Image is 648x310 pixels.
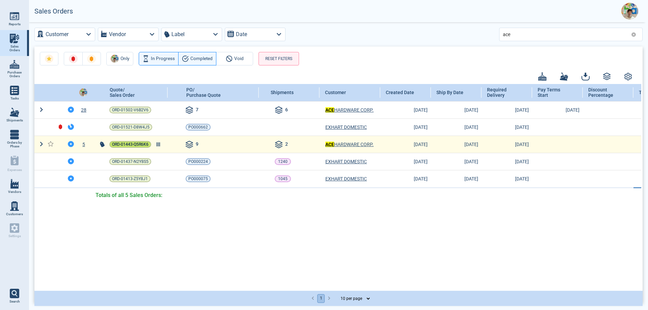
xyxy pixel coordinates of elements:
button: Vendor [98,28,159,41]
button: Customer [34,28,95,41]
span: Customers [6,212,23,216]
span: Sales Orders [5,45,24,52]
div: 28 [77,107,99,113]
td: [DATE] [482,101,532,118]
span: Reports [9,22,21,26]
span: Shipments [271,90,294,95]
button: In Progress [139,52,179,65]
a: ORD-01521-D8W4J5 [109,124,152,131]
a: ACEHARDWARE CORP. [325,107,374,113]
span: Pay Terms Start [538,87,570,98]
button: page 1 [317,294,325,303]
span: Orders by Phase [5,141,24,148]
img: menu_icon [10,179,19,189]
span: Quote/ Sales Order [110,87,135,98]
a: EXHART DOMESTIC [325,124,367,131]
h2: Sales Orders [34,7,73,15]
a: PO000662 [186,124,211,131]
a: PO000075 [186,175,211,182]
td: [DATE] [380,101,431,118]
button: Completed [178,52,216,65]
span: Vendors [8,190,21,194]
button: Label [161,28,222,41]
p: 1045 [278,175,288,182]
span: ORD-01502-V6B2V6 [112,107,148,113]
button: Date [225,28,286,41]
span: Tasks [10,96,19,101]
label: Customer [46,30,69,39]
span: Only [120,55,129,63]
td: [DATE] [380,153,431,170]
span: 7 [196,106,198,114]
span: Totals of all 5 Sales Orders: [96,191,162,199]
span: Purchase Orders [5,71,24,78]
span: 9 [196,141,198,149]
img: menu_icon [10,60,19,69]
a: ACEHARDWARE CORP. [325,141,374,148]
td: [DATE] [482,170,532,188]
td: [DATE] [431,153,482,170]
img: Avatar [111,55,119,63]
a: EXHART DOMESTIC [325,158,367,165]
img: menu_icon [10,108,19,117]
span: HARDWARE CORP. [325,107,374,113]
label: Date [236,30,247,39]
img: menu_icon [10,130,19,139]
span: 2 [285,141,288,149]
span: Required Delivery [487,87,520,98]
span: Created Date [386,90,414,95]
a: EXHART DOMESTIC [325,175,367,182]
span: Discount Percentage [588,87,621,98]
span: Void [234,55,244,63]
span: Customer [325,90,346,95]
img: menu_icon [10,86,19,95]
button: RESET FILTERS [259,52,299,65]
span: Completed [190,55,213,63]
nav: pagination navigation [309,294,333,303]
span: In Progress [151,55,175,63]
span: HARDWARE CORP. [325,141,374,148]
span: PO000075 [188,175,208,182]
span: PO000224 [188,158,208,165]
img: menu_icon [10,11,19,21]
a: 1045 [275,175,291,182]
td: [DATE] [380,118,431,136]
label: Vendor [109,30,126,39]
span: ORD-01413-Z5Y8J1 [112,175,148,182]
p: 1240 [278,158,288,165]
a: ORD-01437-N2Y8S5 [109,158,151,165]
img: Avatar [79,88,87,96]
mark: ACE [325,142,334,147]
span: PO000662 [188,124,208,131]
span: Shipments [6,118,23,122]
a: ORD-01413-Z5Y8J1 [109,175,151,182]
div: 5 [77,141,99,148]
a: 1240 [275,158,291,165]
a: PO000224 [186,158,211,165]
span: ORD-01521-D8W4J5 [112,124,150,131]
td: [DATE] [431,118,482,136]
img: menu_icon [10,34,19,43]
button: Void [216,52,253,65]
td: [DATE] [431,101,482,118]
td: [DATE] [380,136,431,153]
td: [DATE] [482,136,532,153]
label: Label [171,30,185,39]
span: Ship By Date [436,90,463,95]
td: [DATE] [380,170,431,188]
span: 6 [285,106,288,114]
mark: ACE [325,107,334,113]
td: [DATE] [431,170,482,188]
img: menu_icon [10,201,19,211]
span: PO/ Purchase Quote [186,87,221,98]
td: [DATE] [482,153,532,170]
input: Search for PO or Sales Order or shipment number, etc. [503,29,628,39]
a: ORD-01502-V6B2V6 [109,107,151,113]
button: AvatarOnly [106,52,133,65]
td: [DATE] [482,118,532,136]
a: ORD-01443-Q5R6K6 [109,141,151,148]
td: [DATE] [532,101,583,118]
